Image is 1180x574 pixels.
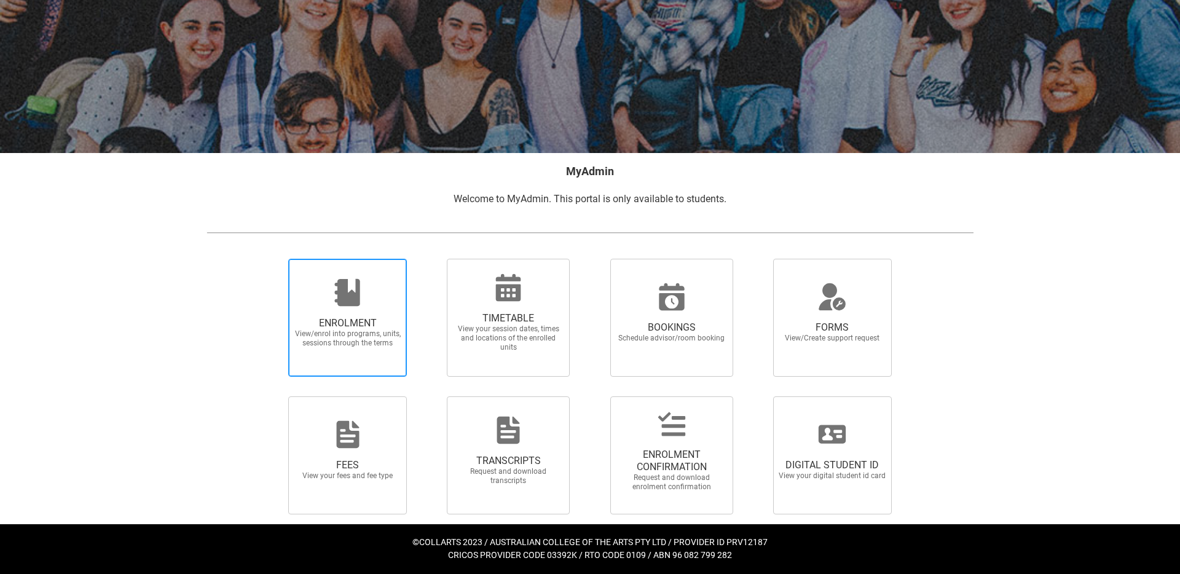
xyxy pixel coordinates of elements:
[294,471,402,481] span: View your fees and fee type
[618,334,726,343] span: Schedule advisor/room booking
[454,312,562,324] span: TIMETABLE
[618,473,726,492] span: Request and download enrolment confirmation
[618,321,726,334] span: BOOKINGS
[454,455,562,467] span: TRANSCRIPTS
[778,459,886,471] span: DIGITAL STUDENT ID
[294,459,402,471] span: FEES
[778,334,886,343] span: View/Create support request
[454,467,562,486] span: Request and download transcripts
[294,317,402,329] span: ENROLMENT
[294,329,402,348] span: View/enrol into programs, units, sessions through the terms
[618,449,726,473] span: ENROLMENT CONFIRMATION
[454,324,562,352] span: View your session dates, times and locations of the enrolled units
[206,163,974,179] h2: MyAdmin
[454,193,726,205] span: Welcome to MyAdmin. This portal is only available to students.
[778,321,886,334] span: FORMS
[778,471,886,481] span: View your digital student id card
